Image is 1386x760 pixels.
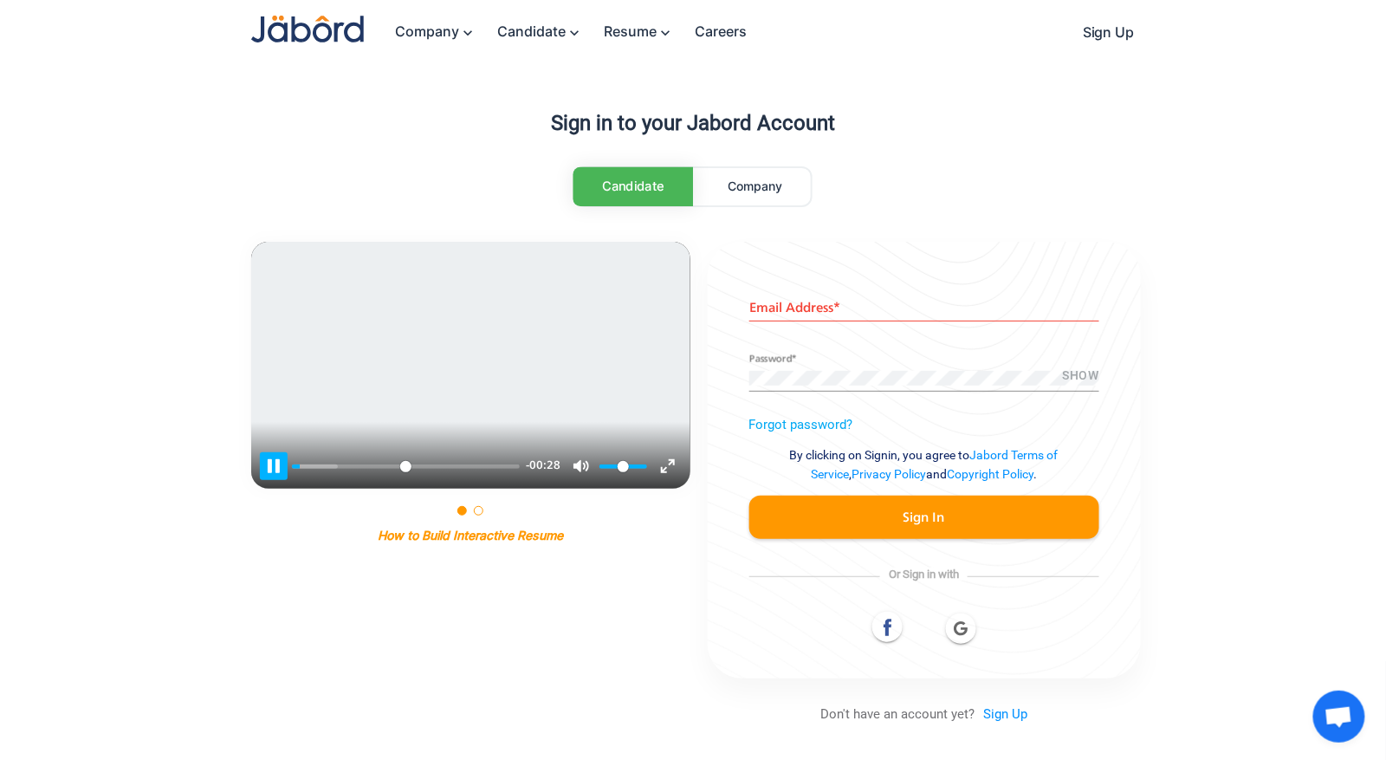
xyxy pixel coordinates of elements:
a: Sign Up [975,706,1027,722]
span: SHOW [1063,369,1099,383]
img: Jabord [251,16,364,42]
span: Company [729,179,783,193]
mat-icon: keyboard_arrow_down [566,24,586,42]
span: Candidate [602,179,664,194]
input: Seek [292,458,520,475]
p: By clicking on Signin, you agree to , and . [749,445,1099,484]
a: Careers [677,14,747,49]
input: Volume [599,458,647,475]
button: Sign In [749,496,1099,539]
a: Jabord Terms of Service [811,448,1059,481]
a: Resume [586,14,677,51]
button: Pause [260,452,288,480]
a: Company [701,168,811,205]
h3: Sign in to your Jabord Account [251,111,1135,135]
mat-icon: keyboard_arrow_down [657,24,677,42]
span: Or Sign in with [880,568,968,581]
a: Privacy Policy [852,467,926,481]
p: Don't have an account yet? [708,706,1141,722]
mat-icon: keyboard_arrow_down [459,24,480,42]
a: Copyright Policy [947,467,1033,481]
a: Candidate [573,167,693,206]
a: Forgot password? [749,417,853,432]
a: Company [378,14,480,51]
p: How to Build [378,528,450,542]
span: Sign In [903,511,945,524]
p: Interactive Resume [453,528,563,542]
a: Sign Up [1065,15,1135,50]
div: Current time [521,457,565,476]
a: Candidate [480,14,586,51]
div: Open chat [1313,691,1365,743]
